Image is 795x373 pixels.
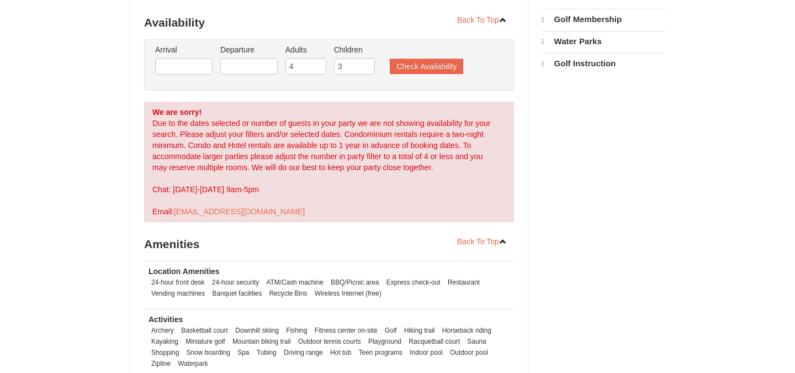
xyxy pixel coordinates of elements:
li: Downhill skiing [232,325,282,336]
li: Driving range [281,347,326,358]
li: Outdoor pool [447,347,491,358]
li: Sauna [464,336,489,347]
li: Tubing [254,347,279,358]
li: Playground [365,336,404,347]
li: Miniature golf [183,336,227,347]
a: Back To Top [450,12,514,28]
label: Children [334,44,375,55]
li: Outdoor tennis courts [295,336,364,347]
a: Water Parks [542,31,665,52]
li: Banquet facilities [210,288,265,299]
li: Spa [235,347,252,358]
li: Fitness center on-site [312,325,380,336]
a: [EMAIL_ADDRESS][DOMAIN_NAME] [174,207,305,216]
h3: Availability [144,12,514,34]
label: Departure [220,44,278,55]
li: Vending machines [149,288,208,299]
a: Golf Instruction [542,53,665,74]
strong: Activities [149,315,183,324]
li: Waterpark [175,358,210,369]
a: Golf Membership [542,9,665,30]
h3: Amenities [144,233,514,255]
li: Recycle Bins [267,288,310,299]
label: Arrival [155,44,213,55]
strong: We are sorry! [152,108,202,117]
li: Express check-out [384,277,443,288]
li: Indoor pool [407,347,446,358]
li: Archery [149,325,177,336]
li: Restaurant [445,277,483,288]
li: Golf [382,325,400,336]
li: 24-hour front desk [149,277,208,288]
label: Adults [285,44,326,55]
li: Mountain biking trail [230,336,294,347]
li: Racquetball court [406,336,463,347]
li: Fishing [283,325,310,336]
li: Basketball court [178,325,231,336]
li: Wireless Internet (free) [312,288,384,299]
li: Zipline [149,358,173,369]
li: Hiking trail [401,325,438,336]
li: Teen programs [356,347,405,358]
strong: Location Amenities [149,267,220,276]
a: Back To Top [450,233,514,250]
li: Snow boarding [184,347,233,358]
li: Kayaking [149,336,181,347]
li: BBQ/Picnic area [328,277,381,288]
button: Check Availability [390,59,463,74]
div: Due to the dates selected or number of guests in your party we are not showing availability for y... [144,102,514,222]
li: Shopping [149,347,182,358]
li: Horseback riding [439,325,494,336]
li: 24-hour security [209,277,262,288]
li: ATM/Cash machine [263,277,326,288]
li: Hot tub [327,347,354,358]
